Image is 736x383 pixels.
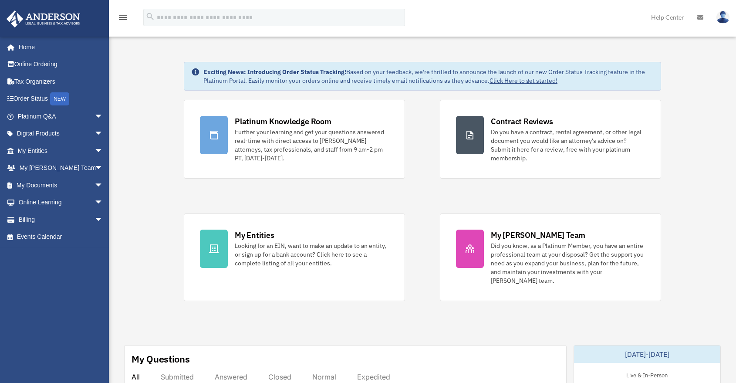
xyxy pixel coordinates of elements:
[95,142,112,160] span: arrow_drop_down
[491,230,585,241] div: My [PERSON_NAME] Team
[491,116,553,127] div: Contract Reviews
[215,373,247,381] div: Answered
[95,125,112,143] span: arrow_drop_down
[6,38,112,56] a: Home
[184,214,405,301] a: My Entities Looking for an EIN, want to make an update to an entity, or sign up for a bank accoun...
[6,125,116,142] a: Digital Productsarrow_drop_down
[491,241,645,285] div: Did you know, as a Platinum Member, you have an entire professional team at your disposal? Get th...
[95,176,112,194] span: arrow_drop_down
[235,230,274,241] div: My Entities
[490,77,557,85] a: Click Here to get started!
[95,211,112,229] span: arrow_drop_down
[161,373,194,381] div: Submitted
[203,68,654,85] div: Based on your feedback, we're thrilled to announce the launch of our new Order Status Tracking fe...
[145,12,155,21] i: search
[4,10,83,27] img: Anderson Advisors Platinum Portal
[132,352,190,366] div: My Questions
[132,373,140,381] div: All
[235,128,389,163] div: Further your learning and get your questions answered real-time with direct access to [PERSON_NAM...
[95,159,112,177] span: arrow_drop_down
[50,92,69,105] div: NEW
[95,108,112,125] span: arrow_drop_down
[268,373,291,381] div: Closed
[357,373,390,381] div: Expedited
[6,176,116,194] a: My Documentsarrow_drop_down
[6,90,116,108] a: Order StatusNEW
[6,228,116,246] a: Events Calendar
[440,214,661,301] a: My [PERSON_NAME] Team Did you know, as a Platinum Member, you have an entire professional team at...
[6,56,116,73] a: Online Ordering
[574,346,721,363] div: [DATE]-[DATE]
[312,373,336,381] div: Normal
[118,12,128,23] i: menu
[203,68,346,76] strong: Exciting News: Introducing Order Status Tracking!
[491,128,645,163] div: Do you have a contract, rental agreement, or other legal document you would like an attorney's ad...
[235,116,331,127] div: Platinum Knowledge Room
[6,108,116,125] a: Platinum Q&Aarrow_drop_down
[118,15,128,23] a: menu
[440,100,661,179] a: Contract Reviews Do you have a contract, rental agreement, or other legal document you would like...
[6,73,116,90] a: Tax Organizers
[619,370,675,379] div: Live & In-Person
[6,159,116,177] a: My [PERSON_NAME] Teamarrow_drop_down
[6,194,116,211] a: Online Learningarrow_drop_down
[6,211,116,228] a: Billingarrow_drop_down
[716,11,729,24] img: User Pic
[235,241,389,268] div: Looking for an EIN, want to make an update to an entity, or sign up for a bank account? Click her...
[6,142,116,159] a: My Entitiesarrow_drop_down
[184,100,405,179] a: Platinum Knowledge Room Further your learning and get your questions answered real-time with dire...
[95,194,112,212] span: arrow_drop_down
